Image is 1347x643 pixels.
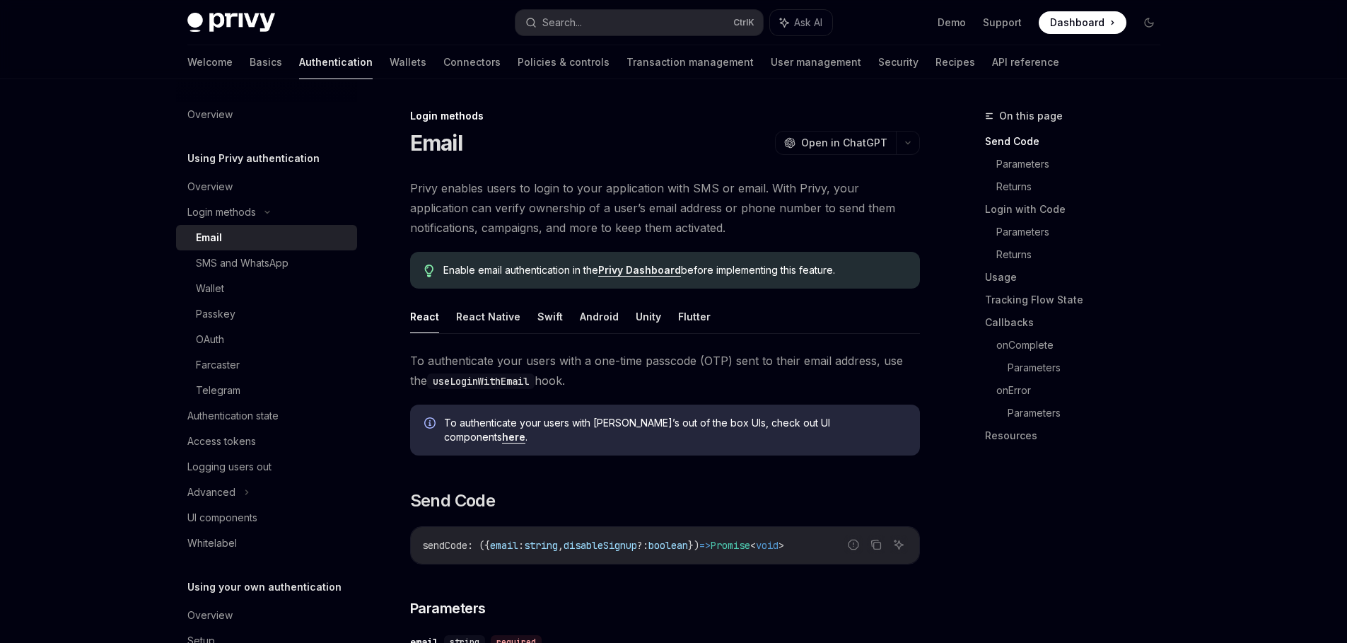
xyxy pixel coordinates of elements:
button: Toggle dark mode [1138,11,1160,34]
button: React Native [456,300,520,333]
a: Parameters [1008,402,1172,424]
a: Dashboard [1039,11,1126,34]
span: To authenticate your users with a one-time passcode (OTP) sent to their email address, use the hook. [410,351,920,390]
div: Passkey [196,306,235,323]
a: Tracking Flow State [985,289,1172,311]
a: Whitelabel [176,531,357,556]
a: Callbacks [985,311,1172,334]
a: Authentication state [176,403,357,429]
a: Overview [176,174,357,199]
div: Logging users out [187,458,272,475]
a: Welcome [187,45,233,79]
a: Overview [176,603,357,628]
button: Swift [537,300,563,333]
div: Login methods [187,204,256,221]
div: UI components [187,509,257,526]
button: Copy the contents from the code block [867,535,885,554]
a: OAuth [176,327,357,352]
h5: Using Privy authentication [187,150,320,167]
a: Passkey [176,301,357,327]
a: Login with Code [985,198,1172,221]
a: API reference [992,45,1059,79]
span: void [756,539,779,552]
a: Security [878,45,919,79]
span: Ctrl K [733,17,754,28]
div: Email [196,229,222,246]
a: Support [983,16,1022,30]
span: Parameters [410,598,486,618]
span: Promise [711,539,750,552]
button: Report incorrect code [844,535,863,554]
span: Open in ChatGPT [801,136,887,150]
span: On this page [999,108,1063,124]
div: OAuth [196,331,224,348]
span: > [779,539,784,552]
button: Search...CtrlK [515,10,763,35]
button: React [410,300,439,333]
a: Returns [996,243,1172,266]
a: Parameters [1008,357,1172,379]
a: Telegram [176,378,357,403]
a: Wallets [390,45,426,79]
button: Open in ChatGPT [775,131,896,155]
div: Access tokens [187,433,256,450]
span: }) [688,539,699,552]
a: Policies & controls [518,45,610,79]
a: Recipes [935,45,975,79]
div: Telegram [196,382,240,399]
a: Logging users out [176,454,357,480]
div: Farcaster [196,357,240,373]
a: Basics [250,45,282,79]
h1: Email [410,130,462,156]
a: Overview [176,102,357,127]
div: Overview [187,607,233,624]
h5: Using your own authentication [187,579,342,596]
div: Overview [187,178,233,195]
a: Authentication [299,45,373,79]
a: Parameters [996,221,1172,243]
span: email [490,539,518,552]
a: Demo [938,16,966,30]
a: Transaction management [626,45,754,79]
div: Wallet [196,280,224,297]
svg: Tip [424,265,434,277]
a: Send Code [985,130,1172,153]
img: dark logo [187,13,275,33]
span: : ({ [467,539,490,552]
a: Parameters [996,153,1172,175]
span: string [524,539,558,552]
a: Wallet [176,276,357,301]
span: => [699,539,711,552]
span: Send Code [410,490,496,512]
span: < [750,539,756,552]
a: Email [176,225,357,250]
a: onError [996,379,1172,402]
button: Unity [636,300,661,333]
span: disableSignup [564,539,637,552]
a: User management [771,45,861,79]
div: SMS and WhatsApp [196,255,288,272]
a: UI components [176,505,357,531]
span: ?: [637,539,648,552]
a: onComplete [996,334,1172,357]
span: Privy enables users to login to your application with SMS or email. With Privy, your application ... [410,178,920,238]
span: : [518,539,524,552]
span: To authenticate your users with [PERSON_NAME]’s out of the box UIs, check out UI components . [444,416,906,444]
span: , [558,539,564,552]
div: Login methods [410,109,920,123]
div: Search... [542,14,582,31]
svg: Info [424,417,438,431]
button: Ask AI [770,10,832,35]
a: Access tokens [176,429,357,454]
span: Dashboard [1050,16,1104,30]
span: Ask AI [794,16,822,30]
span: Enable email authentication in the before implementing this feature. [443,263,905,277]
div: Advanced [187,484,235,501]
span: boolean [648,539,688,552]
a: Farcaster [176,352,357,378]
button: Flutter [678,300,711,333]
div: Whitelabel [187,535,237,552]
button: Android [580,300,619,333]
span: sendCode [422,539,467,552]
a: SMS and WhatsApp [176,250,357,276]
